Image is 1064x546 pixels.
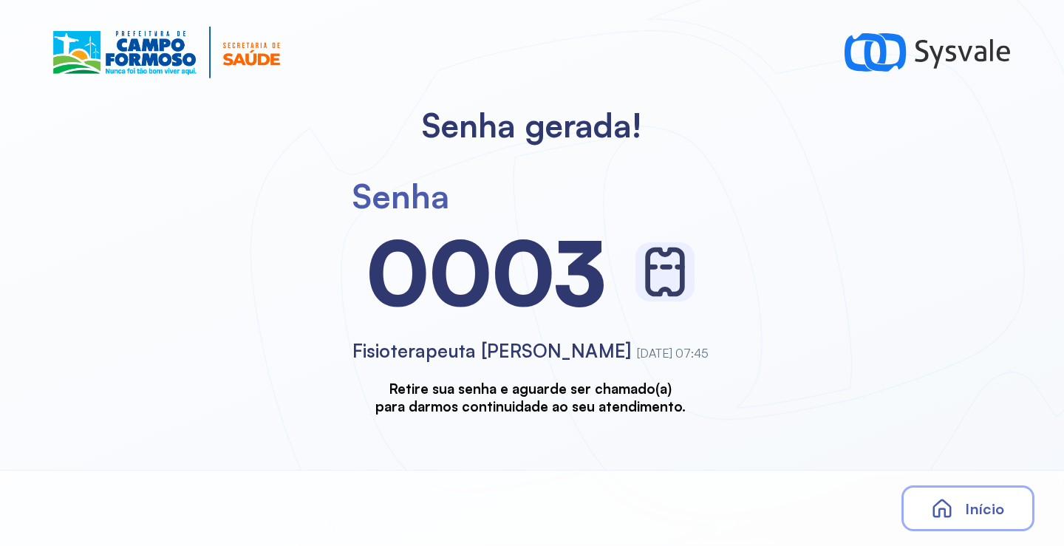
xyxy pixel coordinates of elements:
[53,27,280,78] img: Logotipo do estabelecimento
[352,339,631,362] span: Fisioterapeuta [PERSON_NAME]
[965,499,1004,518] span: Início
[422,105,642,146] h2: Senha gerada!
[352,175,449,216] div: Senha
[845,27,1011,78] img: logo-sysvale.svg
[375,380,686,414] h3: Retire sua senha e aguarde ser chamado(a) para darmos continuidade ao seu atendimento.
[637,346,709,361] span: [DATE] 07:45
[366,216,606,327] div: 0003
